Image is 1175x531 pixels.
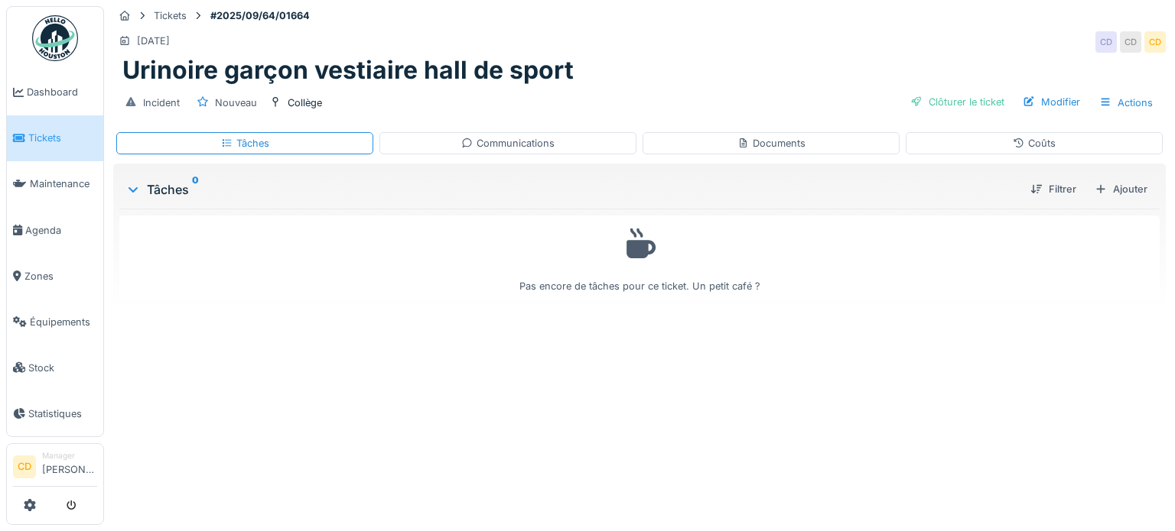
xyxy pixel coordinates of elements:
span: Équipements [30,315,97,329]
span: Zones [24,269,97,283]
a: Tickets [7,115,103,161]
div: Incident [143,96,180,110]
span: Maintenance [30,176,97,191]
span: Stock [28,361,97,375]
h1: Urinoire garçon vestiaire hall de sport [122,56,574,85]
div: Manager [42,450,97,461]
div: Filtrer [1024,179,1082,199]
img: Badge_color-CXgf-gQk.svg [32,15,78,61]
strong: #2025/09/64/01664 [204,8,316,23]
div: CD [1144,31,1166,53]
li: [PERSON_NAME] [42,450,97,483]
div: Collège [288,96,322,110]
div: Communications [461,136,555,151]
a: Statistiques [7,390,103,436]
span: Dashboard [27,85,97,99]
a: Dashboard [7,70,103,115]
span: Agenda [25,223,97,238]
div: Tickets [154,8,187,23]
div: [DATE] [137,34,170,48]
div: Actions [1092,92,1160,114]
div: Coûts [1013,136,1056,151]
div: CD [1095,31,1117,53]
div: Modifier [1017,92,1086,112]
a: Maintenance [7,161,103,207]
li: CD [13,455,36,478]
div: Documents [737,136,806,151]
div: Tâches [125,180,1018,199]
sup: 0 [192,180,199,199]
a: Équipements [7,299,103,345]
div: CD [1120,31,1141,53]
a: Stock [7,345,103,390]
div: Tâches [221,136,269,151]
a: Agenda [7,207,103,253]
div: Clôturer le ticket [904,92,1011,112]
div: Nouveau [215,96,257,110]
span: Tickets [28,131,97,145]
a: Zones [7,253,103,299]
div: Pas encore de tâches pour ce ticket. Un petit café ? [129,222,1150,293]
a: CD Manager[PERSON_NAME] [13,450,97,487]
div: Ajouter [1089,179,1154,199]
span: Statistiques [28,406,97,421]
